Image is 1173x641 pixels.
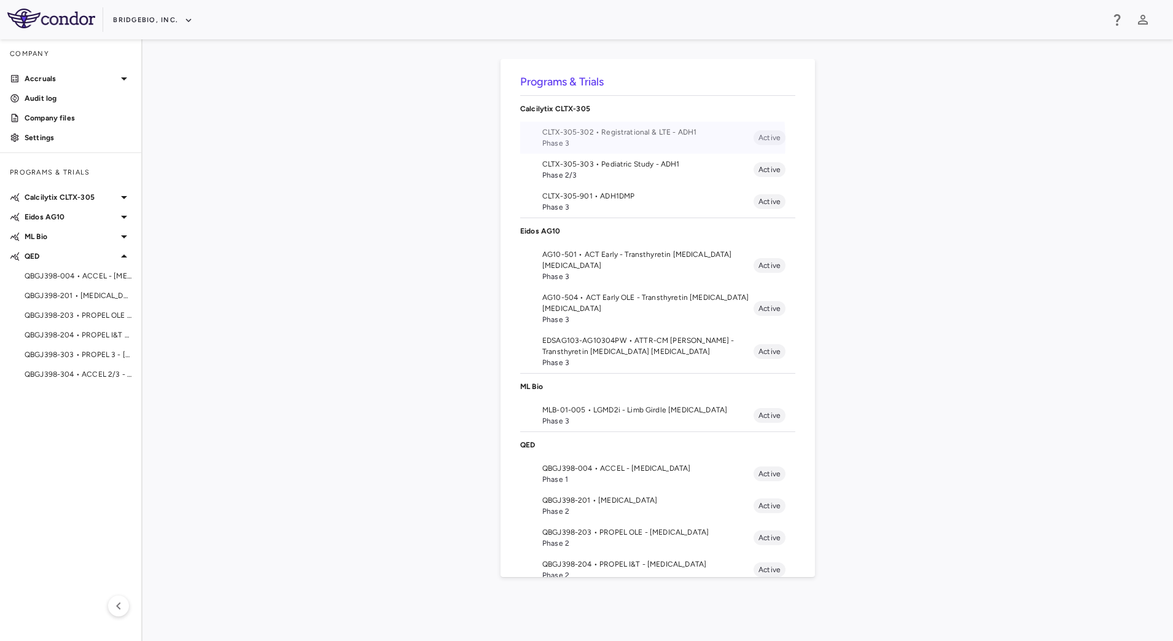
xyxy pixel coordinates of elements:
[25,112,131,124] p: Company files
[25,251,117,262] p: QED
[542,570,754,581] span: Phase 2
[520,122,795,154] li: CLTX-305-302 • Registrational & LTE - ADH1Phase 3Active
[542,127,754,138] span: CLTX-305-302 • Registrational & LTE - ADH1
[113,10,193,30] button: BridgeBio, Inc.
[542,474,754,485] span: Phase 1
[520,74,795,90] h6: Programs & Trials
[25,192,117,203] p: Calcilytix CLTX-305
[542,495,754,506] span: QBGJ398-201 • [MEDICAL_DATA]
[520,103,795,114] p: Calcilytix CLTX-305
[520,244,795,287] li: AG10-501 • ACT Early - Transthyretin [MEDICAL_DATA] [MEDICAL_DATA]Phase 3Active
[25,310,131,321] span: QBGJ398-203 • PROPEL OLE - [MEDICAL_DATA]
[520,218,795,244] div: Eidos AG10
[520,381,795,392] p: ML Bio
[520,490,795,522] li: QBGJ398-201 • [MEDICAL_DATA]Phase 2Active
[542,559,754,570] span: QBGJ398-204 • PROPEL I&T - [MEDICAL_DATA]
[25,73,117,84] p: Accruals
[542,463,754,474] span: QBGJ398-004 • ACCEL - [MEDICAL_DATA]
[542,138,754,149] span: Phase 3
[542,191,754,202] span: CLTX-305-901 • ADH1DMP
[520,96,795,122] div: Calcilytix CLTX-305
[542,538,754,549] span: Phase 2
[542,357,754,368] span: Phase 3
[754,468,785,479] span: Active
[520,432,795,458] div: QED
[25,349,131,360] span: QBGJ398-303 • PROPEL 3 - [MEDICAL_DATA]
[754,164,785,175] span: Active
[542,415,754,427] span: Phase 3
[25,290,131,301] span: QBGJ398-201 • [MEDICAL_DATA]
[520,186,795,218] li: CLTX-305-901 • ADH1DMPPhase 3Active
[754,346,785,357] span: Active
[520,287,795,330] li: AG10-504 • ACT Early OLE - Transthyretin [MEDICAL_DATA] [MEDICAL_DATA]Phase 3Active
[542,202,754,213] span: Phase 3
[520,554,795,586] li: QBGJ398-204 • PROPEL I&T - [MEDICAL_DATA]Phase 2Active
[25,132,131,143] p: Settings
[520,439,795,450] p: QED
[754,260,785,271] span: Active
[542,159,754,170] span: CLTX-305-303 • Pediatric Study - ADH1
[7,9,95,28] img: logo-full-SnFGN8VE.png
[25,369,131,380] span: QBGJ398-304 • ACCEL 2/3 - [MEDICAL_DATA]
[520,154,795,186] li: CLTX-305-303 • Pediatric Study - ADH1Phase 2/3Active
[542,506,754,517] span: Phase 2
[542,314,754,325] span: Phase 3
[542,404,754,415] span: MLB-01-005 • LGMD2i - Limb Girdle [MEDICAL_DATA]
[25,329,131,340] span: QBGJ398-204 • PROPEL I&T - [MEDICAL_DATA]
[520,522,795,554] li: QBGJ398-203 • PROPEL OLE - [MEDICAL_DATA]Phase 2Active
[754,132,785,143] span: Active
[520,458,795,490] li: QBGJ398-004 • ACCEL - [MEDICAL_DATA]Phase 1Active
[542,271,754,282] span: Phase 3
[520,330,795,373] li: EDSAG103-AG10304PW • ATTR-CM [PERSON_NAME] - Transthyretin [MEDICAL_DATA] [MEDICAL_DATA]Phase 3Ac...
[542,335,754,357] span: EDSAG103-AG10304PW • ATTR-CM [PERSON_NAME] - Transthyretin [MEDICAL_DATA] [MEDICAL_DATA]
[542,527,754,538] span: QBGJ398-203 • PROPEL OLE - [MEDICAL_DATA]
[25,270,131,281] span: QBGJ398-004 • ACCEL - [MEDICAL_DATA]
[754,564,785,575] span: Active
[25,93,131,104] p: Audit log
[25,231,117,242] p: ML Bio
[520,399,795,431] li: MLB-01-005 • LGMD2i - Limb Girdle [MEDICAL_DATA]Phase 3Active
[520,226,795,237] p: Eidos AG10
[754,196,785,207] span: Active
[25,211,117,222] p: Eidos AG10
[754,303,785,314] span: Active
[754,410,785,421] span: Active
[754,500,785,511] span: Active
[520,374,795,399] div: ML Bio
[754,532,785,543] span: Active
[542,170,754,181] span: Phase 2/3
[542,249,754,271] span: AG10-501 • ACT Early - Transthyretin [MEDICAL_DATA] [MEDICAL_DATA]
[542,292,754,314] span: AG10-504 • ACT Early OLE - Transthyretin [MEDICAL_DATA] [MEDICAL_DATA]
